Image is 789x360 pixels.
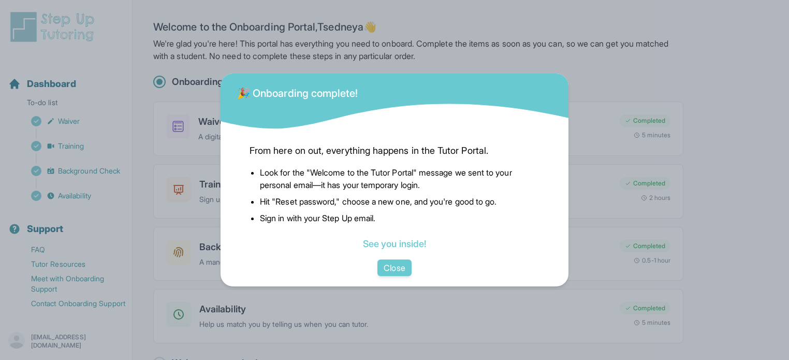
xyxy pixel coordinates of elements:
[250,143,539,158] span: From here on out, everything happens in the Tutor Portal.
[377,260,411,276] button: Close
[260,166,539,191] li: Look for the "Welcome to the Tutor Portal" message we sent to your personal email—it has your tem...
[237,80,358,100] div: 🎉 Onboarding complete!
[260,195,539,208] li: Hit "Reset password," choose a new one, and you're good to go.
[363,238,426,249] a: See you inside!
[260,212,539,224] li: Sign in with your Step Up email.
